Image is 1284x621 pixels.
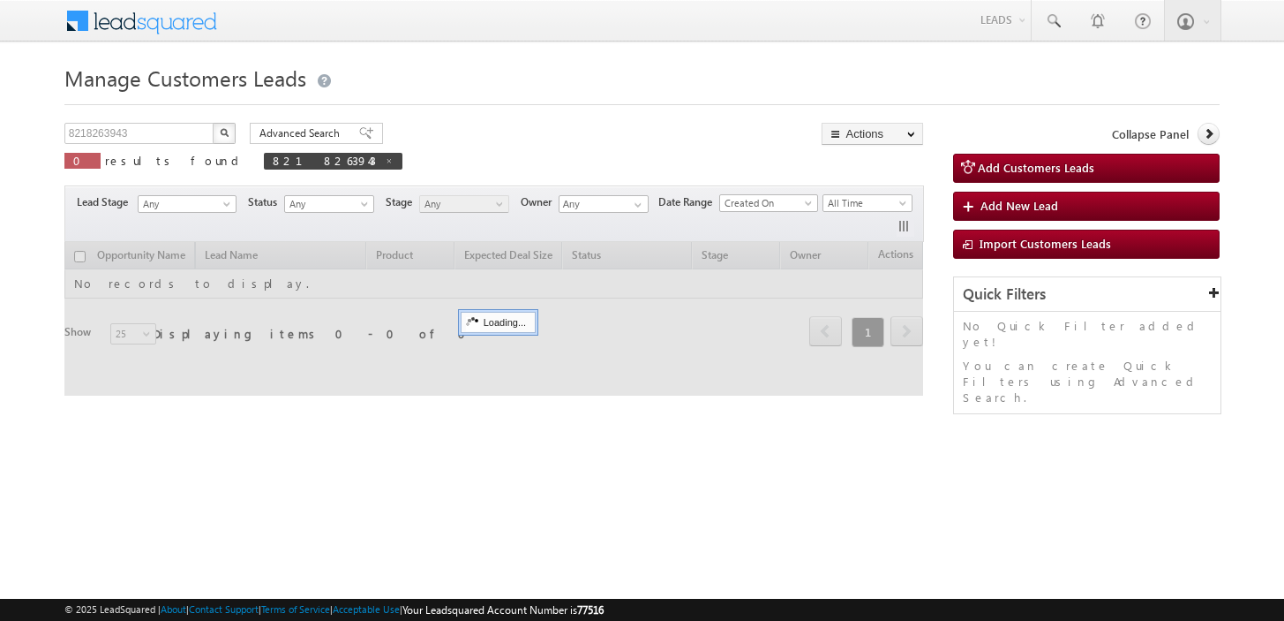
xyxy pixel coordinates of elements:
a: Created On [719,194,818,212]
span: Add Customers Leads [978,160,1094,175]
span: Add New Lead [980,198,1058,213]
a: Any [419,195,509,213]
span: Stage [386,194,419,210]
span: All Time [823,195,907,211]
div: Quick Filters [954,277,1220,312]
a: Any [284,195,374,213]
span: Your Leadsquared Account Number is [402,603,604,617]
div: Loading... [461,312,536,333]
span: Any [285,196,369,212]
a: Acceptable Use [333,603,400,615]
span: Advanced Search [259,125,345,141]
span: 0 [73,153,92,168]
span: Any [139,196,230,212]
span: Status [248,194,284,210]
a: Terms of Service [261,603,330,615]
span: Import Customers Leads [980,236,1111,251]
button: Actions [822,123,923,145]
input: Type to Search [559,195,649,213]
span: Manage Customers Leads [64,64,306,92]
span: Lead Stage [77,194,135,210]
span: Date Range [658,194,719,210]
span: 77516 [577,603,604,617]
span: © 2025 LeadSquared | | | | | [64,602,604,618]
span: results found [105,153,245,168]
a: Show All Items [625,196,647,214]
a: Any [138,195,237,213]
span: 8218263943 [273,153,376,168]
a: About [161,603,186,615]
a: All Time [822,194,912,212]
p: You can create Quick Filters using Advanced Search. [963,358,1212,405]
span: Owner [521,194,559,210]
span: Collapse Panel [1112,126,1189,142]
span: Created On [720,195,812,211]
img: Search [220,128,229,137]
a: Contact Support [189,603,259,615]
p: No Quick Filter added yet! [963,318,1212,350]
span: Any [420,196,504,212]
